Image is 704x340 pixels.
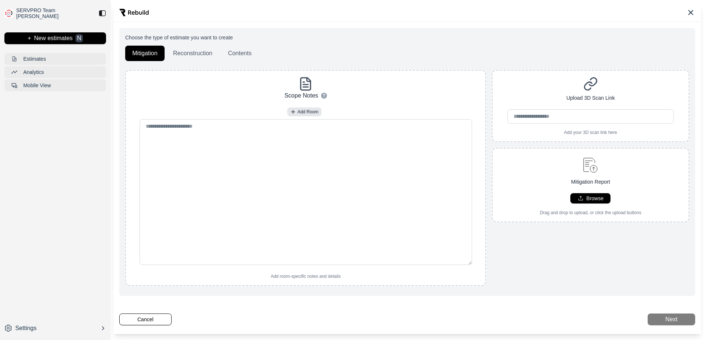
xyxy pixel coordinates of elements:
[587,195,604,202] p: Browse
[571,178,610,186] p: Mitigation Report
[271,273,341,279] p: Add room-specific notes and details
[4,32,106,44] button: +New estimatesN
[4,66,106,78] button: Analytics
[125,34,689,41] p: Choose the type of estimate you want to create
[298,109,318,115] span: Add Room
[287,107,321,116] button: Add Room
[540,210,641,216] p: Drag and drop to upload, or click the upload buttons
[580,155,601,175] img: upload-document.svg
[119,314,172,325] button: Cancel
[34,34,73,43] p: New estimates
[566,94,615,102] p: Upload 3D Scan Link
[125,46,165,61] button: Mitigation
[4,53,106,65] button: Estimates
[323,93,325,99] span: ?
[23,82,51,89] p: Mobile View
[99,10,106,17] img: toggle sidebar
[119,9,149,16] img: Rebuild
[4,9,13,18] img: sidebar
[23,55,46,63] p: Estimates
[564,130,617,135] p: Add your 3D scan link here
[28,34,31,43] p: +
[23,68,44,76] p: Analytics
[221,46,258,61] button: Contents
[166,46,219,61] button: Reconstruction
[16,7,93,19] p: SERVPRO Team [PERSON_NAME]
[284,91,318,100] p: Scope Notes
[75,34,83,43] div: N
[15,324,36,333] p: Settings
[570,193,610,203] button: Browse
[4,79,106,91] button: Mobile View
